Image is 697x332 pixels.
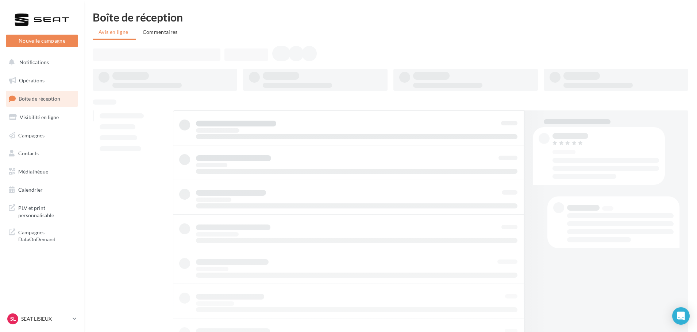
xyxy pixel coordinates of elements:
span: Contacts [18,150,39,156]
div: Boîte de réception [93,12,688,23]
div: Open Intercom Messenger [672,307,690,325]
span: SL [10,315,16,323]
button: Notifications [4,55,77,70]
a: Visibilité en ligne [4,110,80,125]
span: Visibilité en ligne [20,114,59,120]
button: Nouvelle campagne [6,35,78,47]
span: Médiathèque [18,168,48,175]
span: Opérations [19,77,45,83]
a: Campagnes DataOnDemand [4,224,80,246]
a: PLV et print personnalisable [4,200,80,222]
a: Calendrier [4,182,80,198]
span: Boîte de réception [19,95,60,102]
a: Campagnes [4,128,80,143]
a: Médiathèque [4,164,80,179]
span: PLV et print personnalisable [18,203,75,219]
span: Calendrier [18,187,43,193]
a: Opérations [4,73,80,88]
a: SL SEAT LISIEUX [6,312,78,326]
span: Notifications [19,59,49,65]
a: Boîte de réception [4,91,80,106]
a: Contacts [4,146,80,161]
span: Commentaires [143,29,178,35]
span: Campagnes DataOnDemand [18,227,75,243]
p: SEAT LISIEUX [21,315,70,323]
span: Campagnes [18,132,45,138]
